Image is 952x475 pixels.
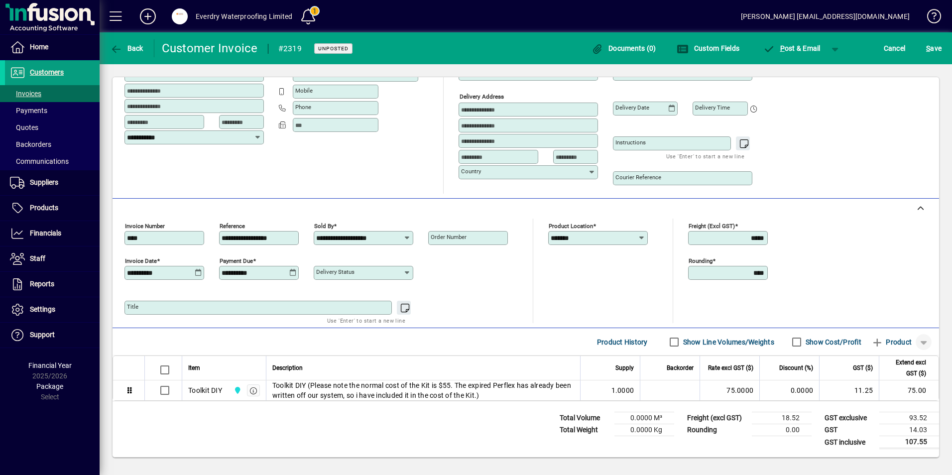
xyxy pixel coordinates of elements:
[615,104,649,111] mat-label: Delivery date
[820,424,879,436] td: GST
[327,315,405,326] mat-hint: Use 'Enter' to start a new line
[30,229,61,237] span: Financials
[30,68,64,76] span: Customers
[759,380,819,400] td: 0.0000
[295,87,313,94] mat-label: Mobile
[924,39,944,57] button: Save
[30,331,55,339] span: Support
[30,280,54,288] span: Reports
[597,334,648,350] span: Product History
[314,223,334,230] mat-label: Sold by
[5,323,100,348] a: Support
[220,257,253,264] mat-label: Payment due
[162,40,258,56] div: Customer Invoice
[682,412,752,424] td: Freight (excl GST)
[5,85,100,102] a: Invoices
[920,2,940,34] a: Knowledge Base
[681,337,774,347] label: Show Line Volumes/Weights
[5,297,100,322] a: Settings
[615,174,661,181] mat-label: Courier Reference
[5,136,100,153] a: Backorders
[30,204,58,212] span: Products
[677,44,739,52] span: Custom Fields
[589,39,659,57] button: Documents (0)
[278,41,302,57] div: #2319
[820,412,879,424] td: GST exclusive
[295,104,311,111] mat-label: Phone
[614,424,674,436] td: 0.0000 Kg
[689,257,713,264] mat-label: Rounding
[804,337,861,347] label: Show Cost/Profit
[108,39,146,57] button: Back
[5,119,100,136] a: Quotes
[752,424,812,436] td: 0.00
[689,223,735,230] mat-label: Freight (excl GST)
[611,385,634,395] span: 1.0000
[879,424,939,436] td: 14.03
[125,223,165,230] mat-label: Invoice number
[666,150,744,162] mat-hint: Use 'Enter' to start a new line
[763,44,821,52] span: ost & Email
[110,44,143,52] span: Back
[741,8,910,24] div: [PERSON_NAME] [EMAIL_ADDRESS][DOMAIN_NAME]
[866,333,917,351] button: Product
[5,221,100,246] a: Financials
[28,361,72,369] span: Financial Year
[272,380,574,400] span: Toolkit DIY (Please note the normal cost of the Kit is $55. The expired Perflex has already been ...
[100,39,154,57] app-page-header-button: Back
[706,385,753,395] div: 75.0000
[667,362,694,373] span: Backorder
[593,333,652,351] button: Product History
[819,380,879,400] td: 11.25
[752,412,812,424] td: 18.52
[758,39,826,57] button: Post & Email
[555,424,614,436] td: Total Weight
[682,424,752,436] td: Rounding
[196,8,292,24] div: Everdry Waterproofing Limited
[164,7,196,25] button: Profile
[30,254,45,262] span: Staff
[549,223,593,230] mat-label: Product location
[220,223,245,230] mat-label: Reference
[10,123,38,131] span: Quotes
[820,436,879,449] td: GST inclusive
[555,412,614,424] td: Total Volume
[5,246,100,271] a: Staff
[881,39,908,57] button: Cancel
[853,362,873,373] span: GST ($)
[695,104,730,111] mat-label: Delivery time
[10,140,51,148] span: Backorders
[10,157,69,165] span: Communications
[5,35,100,60] a: Home
[316,268,355,275] mat-label: Delivery status
[30,178,58,186] span: Suppliers
[674,39,742,57] button: Custom Fields
[885,357,926,379] span: Extend excl GST ($)
[879,380,939,400] td: 75.00
[127,303,138,310] mat-label: Title
[231,385,242,396] span: Central
[10,107,47,115] span: Payments
[272,362,303,373] span: Description
[5,272,100,297] a: Reports
[5,170,100,195] a: Suppliers
[132,7,164,25] button: Add
[871,334,912,350] span: Product
[614,412,674,424] td: 0.0000 M³
[5,102,100,119] a: Payments
[461,168,481,175] mat-label: Country
[10,90,41,98] span: Invoices
[36,382,63,390] span: Package
[926,40,942,56] span: ave
[780,44,785,52] span: P
[779,362,813,373] span: Discount (%)
[592,44,656,52] span: Documents (0)
[615,139,646,146] mat-label: Instructions
[188,362,200,373] span: Item
[708,362,753,373] span: Rate excl GST ($)
[125,257,157,264] mat-label: Invoice date
[431,234,467,240] mat-label: Order number
[318,45,349,52] span: Unposted
[188,385,222,395] div: Toolkit DIY
[5,153,100,170] a: Communications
